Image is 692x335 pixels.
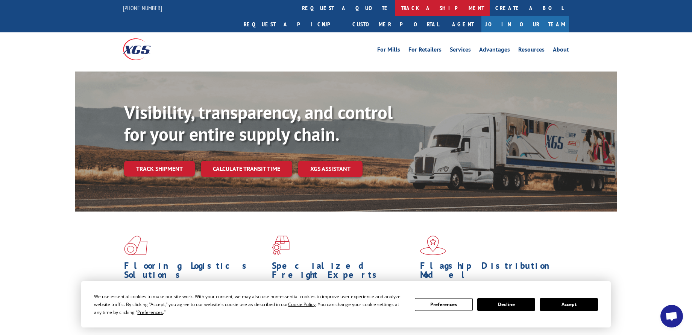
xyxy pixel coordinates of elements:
button: Accept [540,298,598,311]
img: xgs-icon-focused-on-flooring-red [272,236,290,255]
a: [PHONE_NUMBER] [123,4,162,12]
a: Resources [518,47,545,55]
div: We use essential cookies to make our site work. With your consent, we may also use non-essential ... [94,292,405,316]
span: Cookie Policy [288,301,316,308]
button: Preferences [415,298,473,311]
a: Open chat [660,305,683,327]
div: Cookie Consent Prompt [81,281,611,327]
img: xgs-icon-flagship-distribution-model-red [420,236,446,255]
span: Preferences [137,309,163,315]
a: Agent [445,16,481,32]
a: For Mills [377,47,400,55]
a: Services [450,47,471,55]
a: Customer Portal [347,16,445,32]
h1: Specialized Freight Experts [272,261,414,283]
a: For Retailers [408,47,442,55]
h1: Flagship Distribution Model [420,261,562,283]
a: Calculate transit time [201,161,292,177]
a: Join Our Team [481,16,569,32]
button: Decline [477,298,535,311]
a: XGS ASSISTANT [298,161,363,177]
a: Track shipment [124,161,195,177]
a: Request a pickup [238,16,347,32]
img: xgs-icon-total-supply-chain-intelligence-red [124,236,147,255]
b: Visibility, transparency, and control for your entire supply chain. [124,100,393,146]
h1: Flooring Logistics Solutions [124,261,266,283]
a: About [553,47,569,55]
a: Advantages [479,47,510,55]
